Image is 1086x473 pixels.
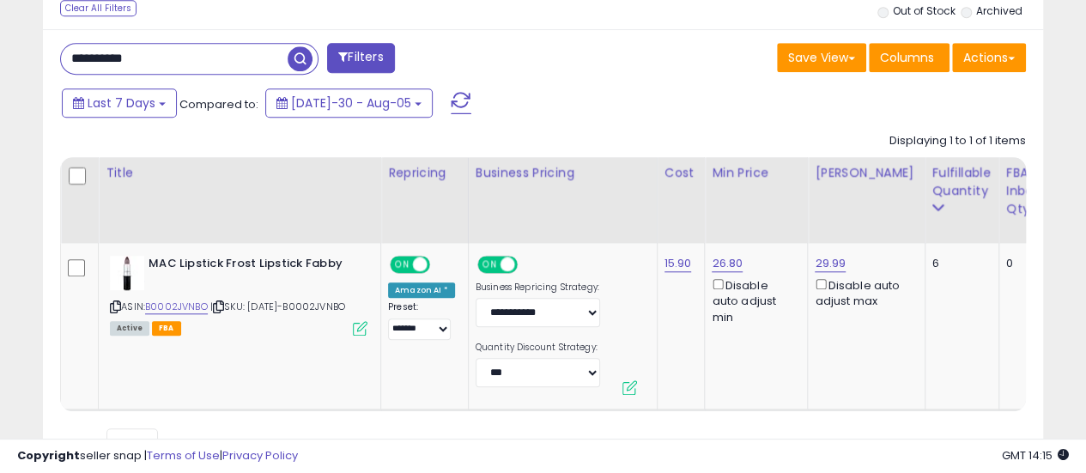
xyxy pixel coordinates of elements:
div: 6 [932,256,986,271]
div: Amazon AI * [388,282,455,298]
span: OFF [428,258,455,272]
div: 0 [1006,256,1052,271]
button: Save View [777,43,866,72]
span: | SKU: [DATE]-B0002JVNBO [210,300,345,313]
span: All listings currently available for purchase on Amazon [110,321,149,336]
a: Privacy Policy [222,447,298,464]
div: Repricing [388,164,461,182]
span: FBA [152,321,181,336]
div: [PERSON_NAME] [815,164,917,182]
div: Cost [664,164,698,182]
button: [DATE]-30 - Aug-05 [265,88,433,118]
div: Title [106,164,373,182]
button: Filters [327,43,394,73]
div: Disable auto adjust max [815,276,911,309]
strong: Copyright [17,447,80,464]
button: Columns [869,43,949,72]
span: Last 7 Days [88,94,155,112]
label: Out of Stock [892,3,955,18]
a: B0002JVNBO [145,300,208,314]
div: Business Pricing [476,164,650,182]
div: ASIN: [110,256,367,334]
a: 29.99 [815,255,846,272]
span: [DATE]-30 - Aug-05 [291,94,411,112]
div: Preset: [388,301,455,340]
div: FBA inbound Qty [1006,164,1058,218]
div: Min Price [712,164,800,182]
a: 15.90 [664,255,692,272]
span: Show: entries [73,434,197,451]
span: 2025-08-15 14:15 GMT [1002,447,1069,464]
div: seller snap | | [17,448,298,464]
label: Quantity Discount Strategy: [476,342,600,354]
label: Business Repricing Strategy: [476,282,600,294]
div: Displaying 1 to 1 of 1 items [889,133,1026,149]
img: 21wzRjLXyHL._SL40_.jpg [110,256,144,290]
a: Terms of Use [147,447,220,464]
button: Actions [952,43,1026,72]
span: ON [479,258,501,272]
button: Last 7 Days [62,88,177,118]
div: Fulfillable Quantity [932,164,992,200]
label: Archived [976,3,1022,18]
div: Disable auto adjust min [712,276,794,325]
span: Compared to: [179,96,258,112]
span: Columns [880,49,934,66]
span: OFF [514,258,542,272]
a: 26.80 [712,255,743,272]
span: ON [391,258,413,272]
b: MAC Lipstick Frost Lipstick Fabby [149,256,357,276]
